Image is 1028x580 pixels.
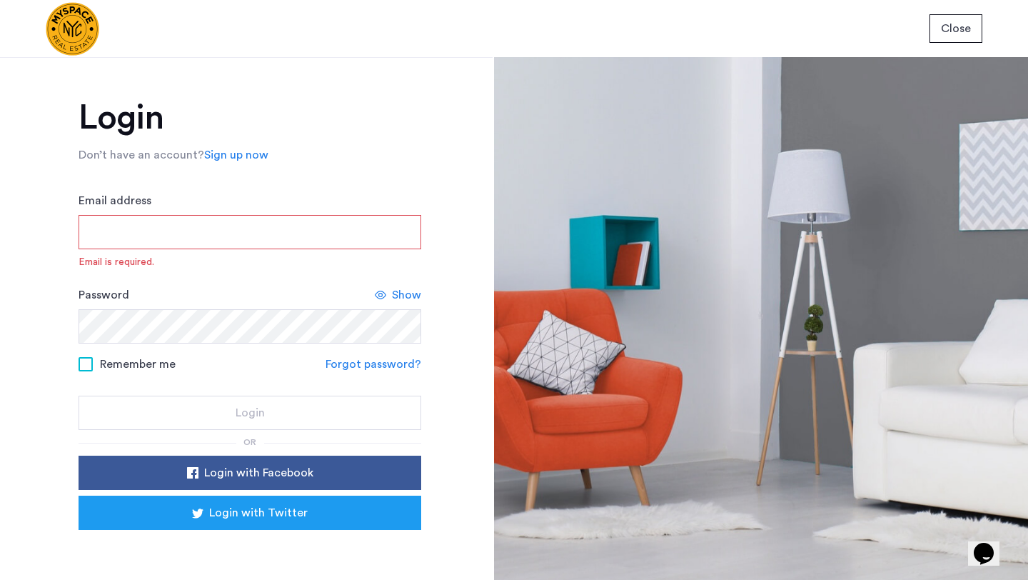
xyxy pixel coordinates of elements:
label: Password [79,286,129,304]
span: Remember me [100,356,176,373]
span: Show [392,286,421,304]
iframe: chat widget [968,523,1014,566]
span: Email is required. [79,255,421,269]
button: button [79,456,421,490]
span: Login with Twitter [209,504,308,521]
h1: Login [79,101,421,135]
a: Sign up now [204,146,268,164]
span: Login [236,404,265,421]
span: Don’t have an account? [79,149,204,161]
label: Email address [79,192,151,209]
span: Login with Facebook [204,464,313,481]
button: button [79,396,421,430]
button: button [79,496,421,530]
iframe: Sign in with Google Button [100,534,400,566]
span: or [243,438,256,446]
a: Forgot password? [326,356,421,373]
button: button [929,14,982,43]
img: logo [46,2,99,56]
span: Close [941,20,971,37]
